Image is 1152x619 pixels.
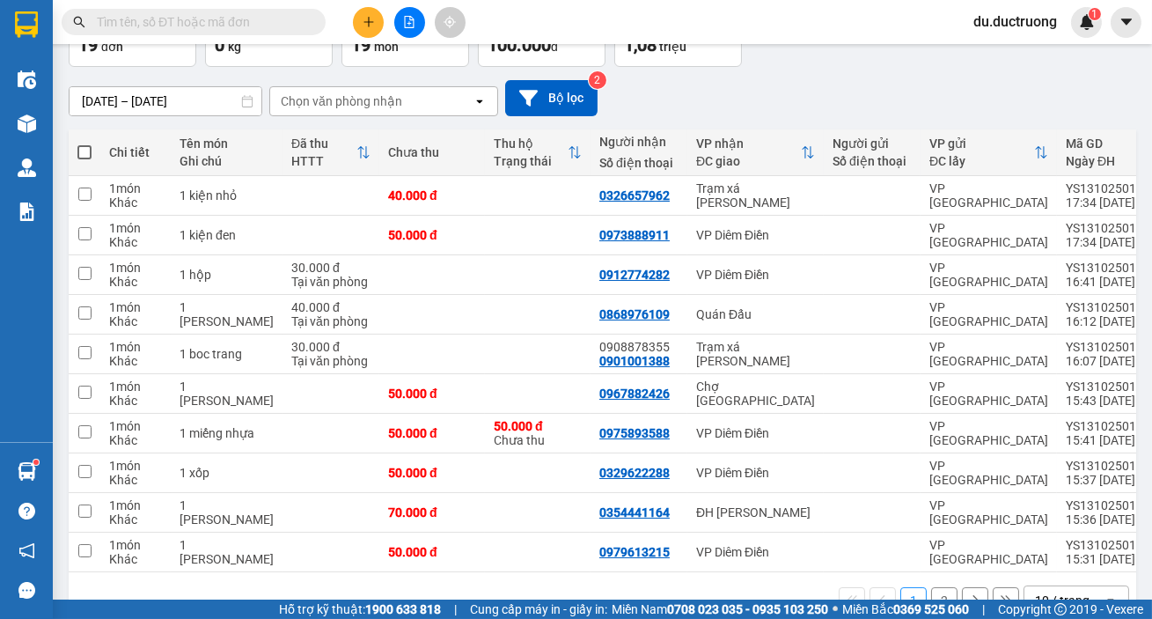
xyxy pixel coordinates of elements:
button: file-add [394,7,425,38]
div: 1 kiện nhỏ [180,188,274,203]
div: 1 cát tông [180,300,274,328]
button: caret-down [1111,7,1141,38]
div: Khác [109,473,162,487]
div: 40.000 đ [388,188,476,203]
div: Số điện thoại [599,156,679,170]
span: 1,08 [624,34,657,55]
span: aim [444,16,456,28]
span: triệu [659,40,686,54]
div: Khác [109,235,162,249]
span: | [454,600,457,619]
div: VP [GEOGRAPHIC_DATA] [929,261,1048,289]
button: 2 [931,587,958,614]
span: notification [18,542,35,559]
div: Khác [109,394,162,408]
strong: 0369 525 060 [893,602,969,616]
div: 0975893588 [599,426,670,440]
div: Trạm xá [PERSON_NAME] [696,340,815,368]
span: file-add [403,16,415,28]
div: Quán Đấu [696,307,815,321]
div: VP [GEOGRAPHIC_DATA] [929,498,1048,527]
strong: HOTLINE : [75,26,134,39]
div: YS1310250144 [1066,419,1150,433]
span: 100.000 [488,34,551,55]
div: 1 boc trang [180,347,274,361]
span: món [374,40,399,54]
div: 1 cát tông [180,498,274,527]
div: Người gửi [833,136,912,151]
div: Người nhận [599,135,679,149]
button: aim [435,7,466,38]
div: YS1310250145 [1066,380,1150,394]
div: VP Diêm Điền [696,466,815,480]
div: 10 / trang [1035,592,1090,609]
div: 16:41 [DATE] [1066,275,1150,289]
div: 1 cát tông [180,538,274,566]
div: 1 món [109,380,162,394]
strong: 0708 023 035 - 0935 103 250 [667,602,828,616]
span: 0 [215,34,224,55]
div: 40.000 đ [291,300,371,314]
div: 15:41 [DATE] [1066,433,1150,447]
button: plus [353,7,384,38]
span: | [982,600,985,619]
div: 50.000 đ [388,466,476,480]
div: VP [GEOGRAPHIC_DATA] [929,538,1048,566]
div: 1 món [109,300,162,314]
div: Tại văn phòng [291,354,371,368]
div: VP [GEOGRAPHIC_DATA] [929,340,1048,368]
div: Đã thu [291,136,356,151]
div: Ghi chú [180,154,274,168]
div: VP [GEOGRAPHIC_DATA] [929,300,1048,328]
div: 1 món [109,538,162,552]
div: ĐH [PERSON_NAME] [696,505,815,520]
div: YS1310250143 [1066,459,1150,473]
div: 17:34 [DATE] [1066,235,1150,249]
div: 1 món [109,181,162,195]
div: VP [GEOGRAPHIC_DATA] [929,181,1048,210]
div: 50.000 đ [388,228,476,242]
div: ĐC lấy [929,154,1034,168]
div: YS1310250170 [1066,221,1150,235]
div: Khác [109,512,162,527]
span: question-circle [18,503,35,520]
div: Chưa thu [388,145,476,159]
div: 1 miếng nhựa [180,426,274,440]
div: 0912774282 [599,268,670,282]
div: Mã GD [1066,136,1136,151]
div: 15:36 [DATE] [1066,512,1150,527]
div: 16:12 [DATE] [1066,314,1150,328]
div: 0354441164 [599,505,670,520]
th: Toggle SortBy [687,129,824,176]
img: warehouse-icon [18,158,36,177]
div: 70.000 đ [388,505,476,520]
th: Toggle SortBy [282,129,379,176]
input: Select a date range. [70,87,261,115]
div: VP Diêm Điền [696,426,815,440]
div: 50.000 đ [388,426,476,440]
span: caret-down [1119,14,1134,30]
div: Số điện thoại [833,154,912,168]
svg: open [1104,593,1118,608]
div: 1 xốp [180,466,274,480]
div: 30.000 đ [291,261,371,275]
div: 1 món [109,340,162,354]
strong: CÔNG TY VẬN TẢI ĐỨC TRƯỞNG [38,10,227,23]
svg: open [473,94,487,108]
div: Khác [109,275,162,289]
div: Chọn văn phòng nhận [281,92,402,110]
span: du.ductruong [959,11,1071,33]
button: Bộ lọc [505,80,598,116]
div: HTTT [291,154,356,168]
div: VP Diêm Điền [696,545,815,559]
span: 19 [78,34,98,55]
div: 0326657962 [599,188,670,203]
sup: 1 [33,460,39,465]
div: Trạm xá [PERSON_NAME] [696,181,815,210]
div: YS1310250153 [1066,340,1150,354]
span: 19 [351,34,371,55]
div: 0967882426 [599,387,670,401]
th: Toggle SortBy [485,129,591,176]
div: 0973888911 [599,228,670,242]
div: VP Diêm Điền [696,268,815,282]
